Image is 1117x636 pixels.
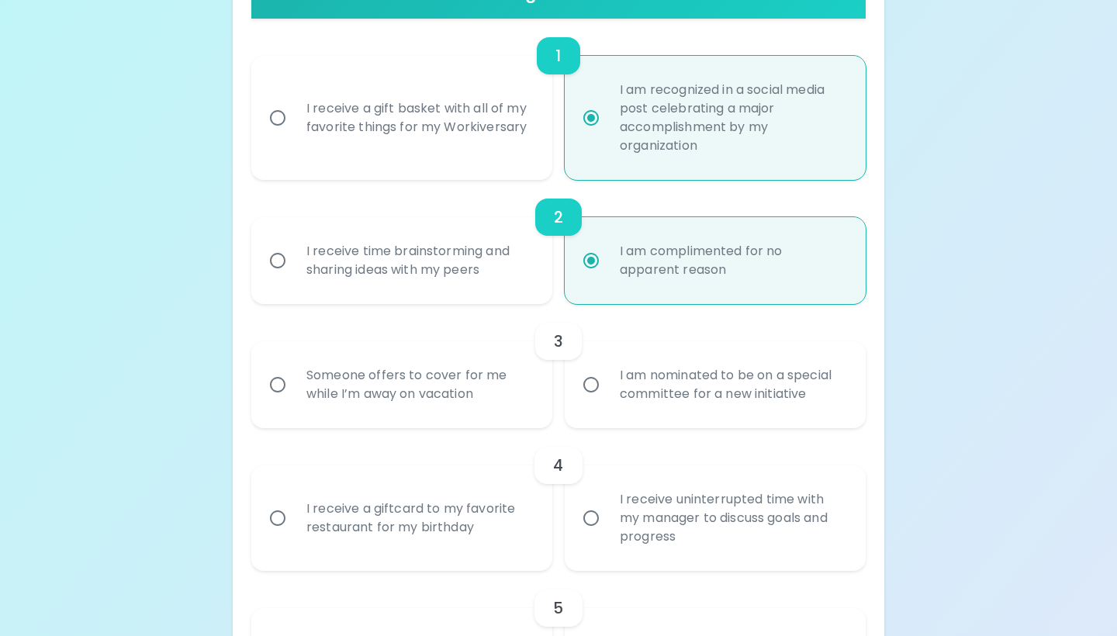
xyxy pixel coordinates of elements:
h6: 3 [554,329,563,354]
h6: 5 [553,596,563,620]
h6: 1 [555,43,561,68]
div: Someone offers to cover for me while I’m away on vacation [294,347,544,422]
div: I am complimented for no apparent reason [607,223,857,298]
div: choice-group-check [251,304,866,428]
div: I receive uninterrupted time with my manager to discuss goals and progress [607,472,857,565]
div: I am nominated to be on a special committee for a new initiative [607,347,857,422]
div: I receive a gift basket with all of my favorite things for my Workiversary [294,81,544,155]
div: I receive a giftcard to my favorite restaurant for my birthday [294,481,544,555]
div: I am recognized in a social media post celebrating a major accomplishment by my organization [607,62,857,174]
h6: 2 [554,205,563,230]
div: choice-group-check [251,428,866,571]
h6: 4 [553,453,563,478]
div: choice-group-check [251,19,866,180]
div: choice-group-check [251,180,866,304]
div: I receive time brainstorming and sharing ideas with my peers [294,223,544,298]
